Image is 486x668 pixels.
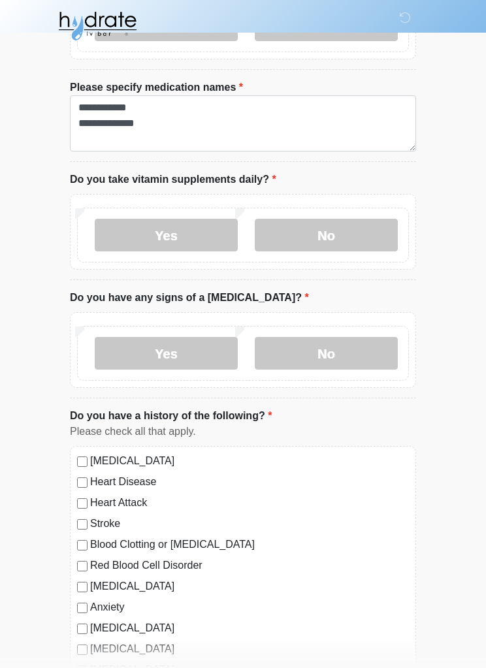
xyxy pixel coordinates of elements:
[77,624,88,635] input: [MEDICAL_DATA]
[70,172,276,188] label: Do you take vitamin supplements daily?
[77,457,88,468] input: [MEDICAL_DATA]
[77,603,88,614] input: Anxiety
[95,219,238,252] label: Yes
[95,338,238,370] label: Yes
[90,558,409,574] label: Red Blood Cell Disorder
[77,645,88,656] input: [MEDICAL_DATA]
[77,520,88,530] input: Stroke
[70,424,416,440] div: Please check all that apply.
[70,409,272,424] label: Do you have a history of the following?
[90,537,409,553] label: Blood Clotting or [MEDICAL_DATA]
[77,478,88,488] input: Heart Disease
[77,562,88,572] input: Red Blood Cell Disorder
[77,541,88,551] input: Blood Clotting or [MEDICAL_DATA]
[90,621,409,637] label: [MEDICAL_DATA]
[90,600,409,616] label: Anxiety
[255,338,398,370] label: No
[90,475,409,490] label: Heart Disease
[255,219,398,252] label: No
[77,499,88,509] input: Heart Attack
[90,517,409,532] label: Stroke
[70,80,243,96] label: Please specify medication names
[90,454,409,469] label: [MEDICAL_DATA]
[90,579,409,595] label: [MEDICAL_DATA]
[90,496,409,511] label: Heart Attack
[57,10,138,42] img: Hydrate IV Bar - Glendale Logo
[77,582,88,593] input: [MEDICAL_DATA]
[90,642,409,658] label: [MEDICAL_DATA]
[70,291,309,306] label: Do you have any signs of a [MEDICAL_DATA]?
